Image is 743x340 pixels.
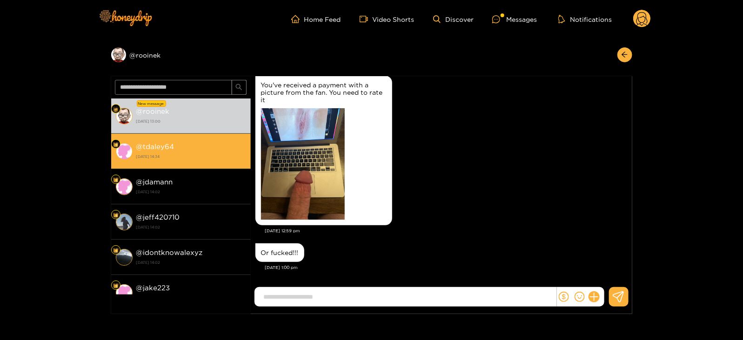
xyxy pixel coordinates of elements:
strong: @ idontknowalexyz [136,248,203,256]
span: arrow-left [621,51,628,59]
strong: [DATE] 13:00 [136,117,246,125]
strong: [DATE] 14:02 [136,258,246,267]
a: Click to view full content [261,159,345,168]
div: Messages [492,14,537,25]
img: Fan Level [113,283,119,288]
div: New message [137,100,166,107]
div: Sep. 16, 12:59 pm [255,76,392,225]
button: dollar [557,290,571,304]
img: conversation [116,178,133,195]
strong: [DATE] 14:02 [136,188,246,196]
strong: @ rooinek [136,107,170,115]
strong: [DATE] 14:34 [136,152,246,161]
img: Fan Level [113,212,119,218]
div: You've received a payment with a picture from the fan. You need to rate it [261,81,387,104]
strong: [DATE] 14:02 [136,223,246,231]
img: Fan Level [113,177,119,183]
button: Notifications [556,14,615,24]
img: Fan Level [113,248,119,253]
span: search [235,84,242,92]
div: [DATE] 12:59 pm [265,228,628,234]
span: video-camera [360,15,373,23]
a: Discover [433,15,474,23]
span: dollar [559,292,569,302]
img: Fan Level [113,106,119,112]
button: arrow-left [617,47,632,62]
button: search [232,80,247,95]
a: Video Shorts [360,15,415,23]
strong: @ jake223 [136,284,170,292]
img: conversation [116,143,133,160]
img: Fan Level [113,142,119,147]
img: conversation [116,249,133,266]
img: conversation [116,108,133,124]
div: Or fucked!!! [261,249,299,256]
div: [DATE] 1:00 pm [265,264,628,271]
strong: @ jdamann [136,178,173,186]
strong: @ jeff420710 [136,213,180,221]
img: conversation [116,284,133,301]
div: Sep. 16, 1:00 pm [255,243,304,262]
strong: @ tdaley64 [136,143,174,150]
span: smile [575,292,585,302]
span: home [291,15,304,23]
img: conversation [116,214,133,230]
strong: [DATE] 14:02 [136,294,246,302]
a: Home Feed [291,15,341,23]
div: @rooinek [111,47,251,62]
